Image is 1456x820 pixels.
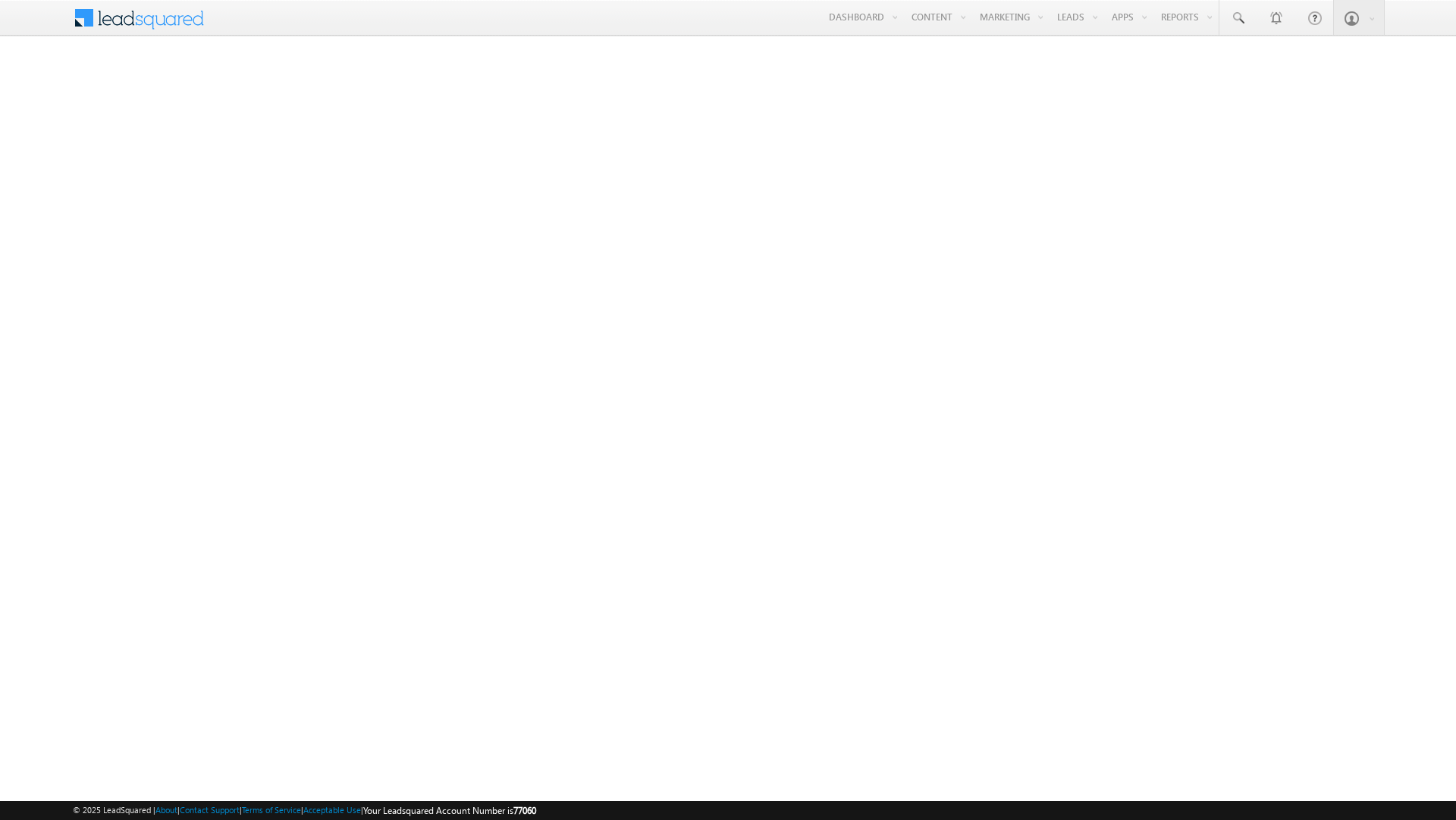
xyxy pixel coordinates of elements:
a: Terms of Service [242,805,301,815]
a: Acceptable Use [303,805,361,815]
span: Your Leadsquared Account Number is [363,805,536,816]
a: About [155,805,177,815]
span: © 2025 LeadSquared | | | | | [73,803,536,818]
a: Contact Support [180,805,240,815]
span: 77060 [513,805,536,816]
